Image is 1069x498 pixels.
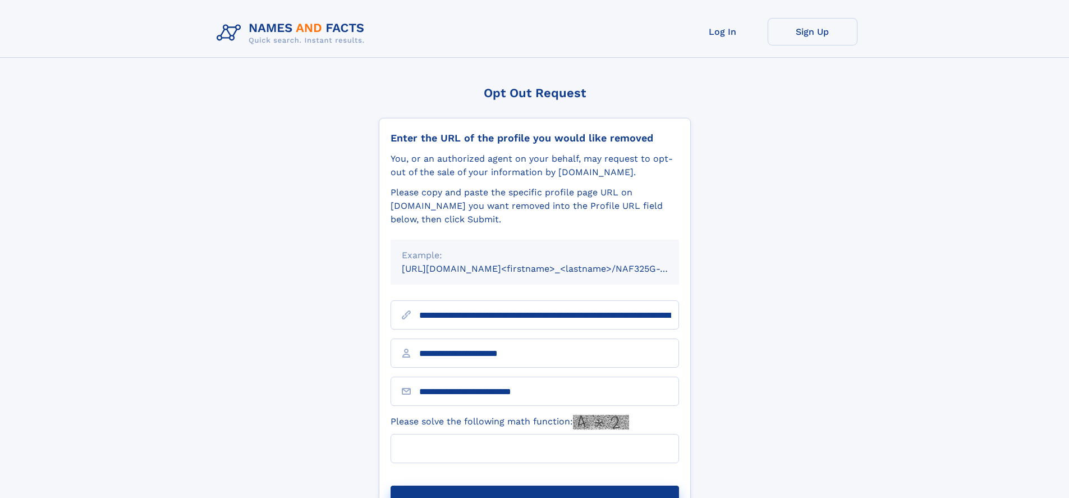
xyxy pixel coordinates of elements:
div: Opt Out Request [379,86,691,100]
div: Example: [402,249,668,262]
a: Log In [678,18,768,45]
div: Please copy and paste the specific profile page URL on [DOMAIN_NAME] you want removed into the Pr... [391,186,679,226]
small: [URL][DOMAIN_NAME]<firstname>_<lastname>/NAF325G-xxxxxxxx [402,263,700,274]
div: You, or an authorized agent on your behalf, may request to opt-out of the sale of your informatio... [391,152,679,179]
img: Logo Names and Facts [212,18,374,48]
div: Enter the URL of the profile you would like removed [391,132,679,144]
a: Sign Up [768,18,857,45]
label: Please solve the following math function: [391,415,629,430]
